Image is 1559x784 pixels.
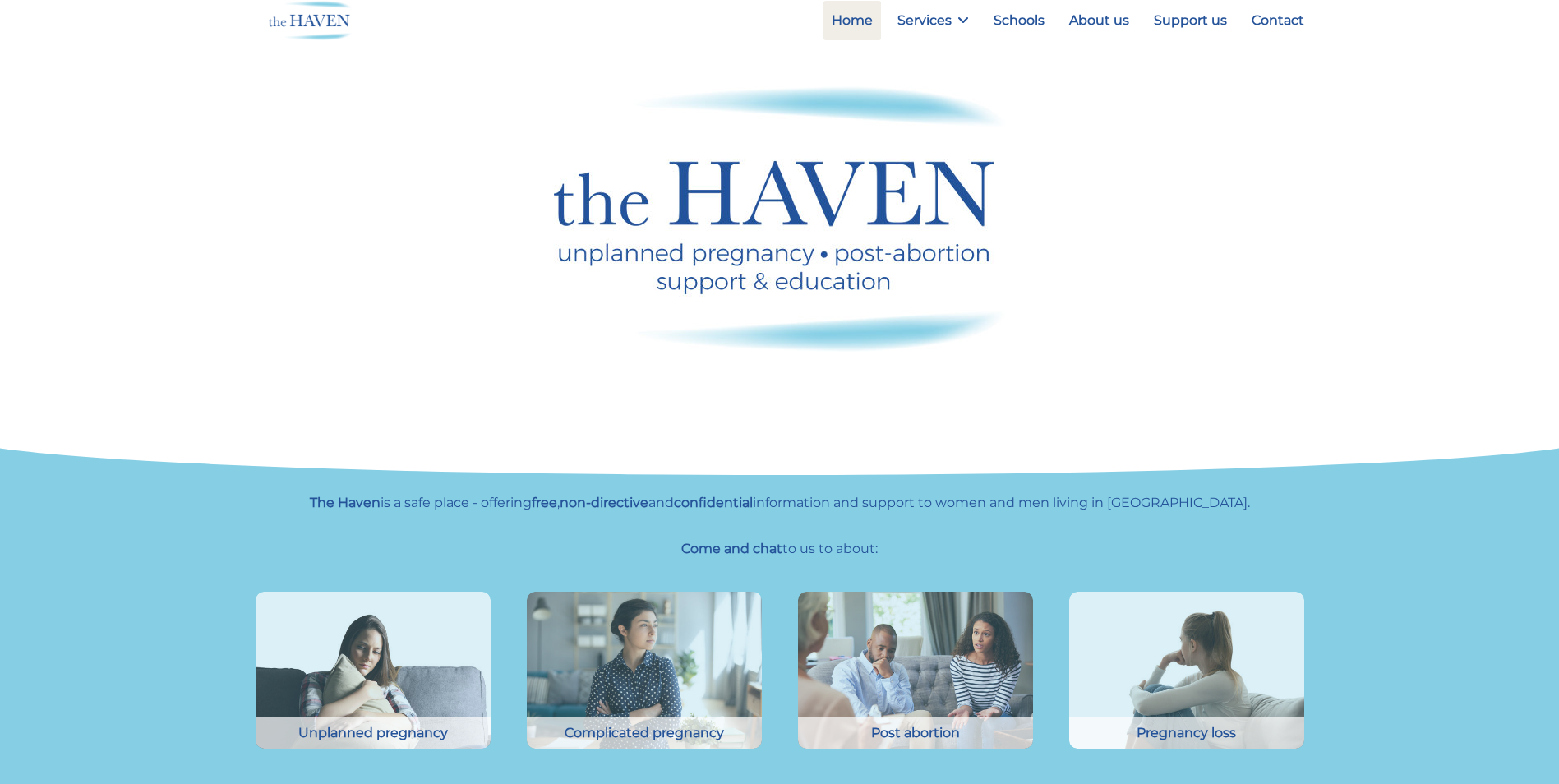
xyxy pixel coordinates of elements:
[1243,1,1312,40] a: Contact
[256,736,491,752] a: Front view of a sad girl embracing a pillow sitting on a couch Unplanned pregnancy
[560,495,648,510] strong: non-directive
[1069,736,1304,752] a: Side view young woman looking away at window sitting on couch at home Pregnancy loss
[256,592,491,749] img: Front view of a sad girl embracing a pillow sitting on a couch
[889,1,977,40] a: Services
[674,495,753,510] strong: confidential
[310,495,381,510] strong: The Haven
[681,541,782,556] strong: Come and chat
[1069,717,1304,749] div: Pregnancy loss
[1069,592,1304,749] img: Side view young woman looking away at window sitting on couch at home
[798,736,1033,752] a: Young couple in crisis trying solve problem during counselling Post abortion
[527,736,762,752] a: Young woman discussing pregnancy problems with counsellor Complicated pregnancy
[1146,1,1235,40] a: Support us
[798,717,1033,749] div: Post abortion
[823,1,881,40] a: Home
[985,1,1053,40] a: Schools
[1061,1,1137,40] a: About us
[527,717,762,749] div: Complicated pregnancy
[532,495,557,510] strong: free
[798,592,1033,749] img: Young couple in crisis trying solve problem during counselling
[527,592,762,749] img: Young woman discussing pregnancy problems with counsellor
[256,717,491,749] div: Unplanned pregnancy
[554,86,1006,352] img: Haven logo - unplanned pregnancy, post abortion support and education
